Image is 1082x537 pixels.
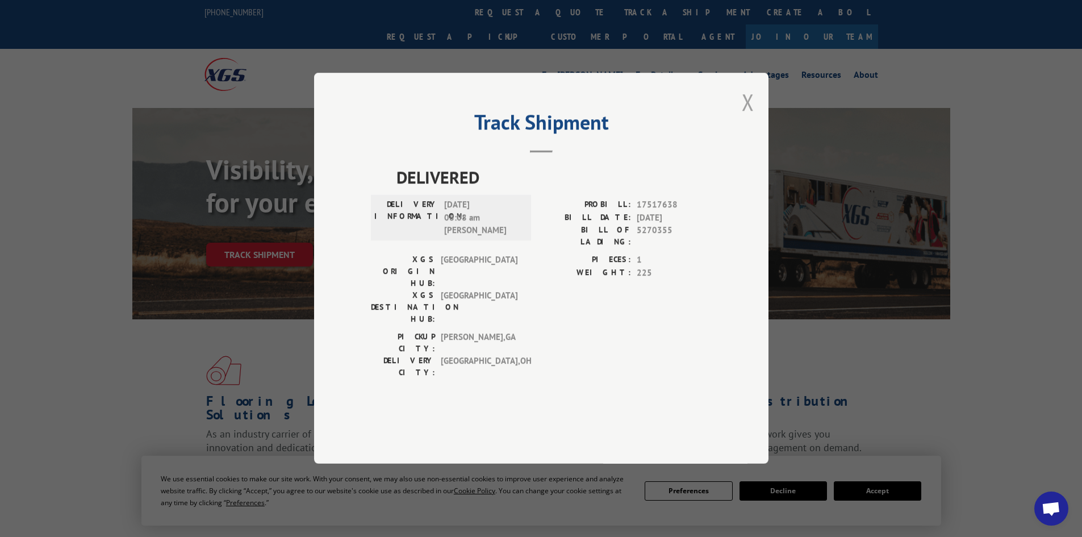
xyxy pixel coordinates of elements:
div: Open chat [1034,492,1068,526]
span: [PERSON_NAME] , GA [441,331,517,355]
label: PICKUP CITY: [371,331,435,355]
h2: Track Shipment [371,114,712,136]
label: DELIVERY CITY: [371,355,435,379]
label: XGS DESTINATION HUB: [371,290,435,326]
span: [GEOGRAPHIC_DATA] [441,254,517,290]
span: 5270355 [637,224,712,248]
label: BILL DATE: [541,211,631,224]
label: DELIVERY INFORMATION: [374,199,438,238]
span: [DATE] [637,211,712,224]
span: 17517638 [637,199,712,212]
label: BILL OF LADING: [541,224,631,248]
span: [GEOGRAPHIC_DATA] , OH [441,355,517,379]
span: 225 [637,267,712,280]
span: DELIVERED [396,165,712,190]
label: PROBILL: [541,199,631,212]
span: 1 [637,254,712,267]
label: PIECES: [541,254,631,267]
label: XGS ORIGIN HUB: [371,254,435,290]
span: [DATE] 08:08 am [PERSON_NAME] [444,199,521,238]
label: WEIGHT: [541,267,631,280]
span: [GEOGRAPHIC_DATA] [441,290,517,326]
button: Close modal [742,87,754,117]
